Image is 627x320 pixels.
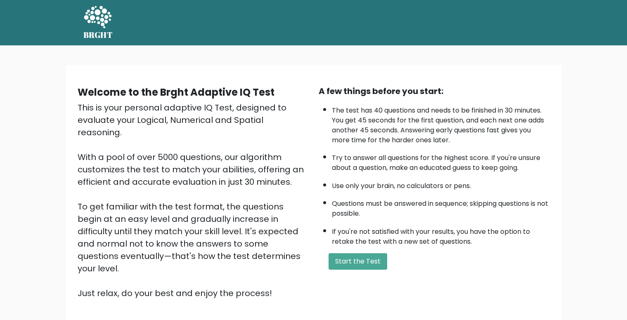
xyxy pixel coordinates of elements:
[78,101,309,299] div: This is your personal adaptive IQ Test, designed to evaluate your Logical, Numerical and Spatial ...
[332,149,550,173] li: Try to answer all questions for the highest score. If you're unsure about a question, make an edu...
[83,30,113,40] h5: BRGHT
[332,101,550,145] li: The test has 40 questions and needs to be finished in 30 minutes. You get 45 seconds for the firs...
[332,177,550,191] li: Use only your brain, no calculators or pens.
[332,223,550,247] li: If you're not satisfied with your results, you have the option to retake the test with a new set ...
[319,85,550,97] div: A few things before you start:
[329,253,387,270] button: Start the Test
[83,3,113,42] a: BRGHT
[78,85,274,99] b: Welcome to the Brght Adaptive IQ Test
[332,195,550,219] li: Questions must be answered in sequence; skipping questions is not possible.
